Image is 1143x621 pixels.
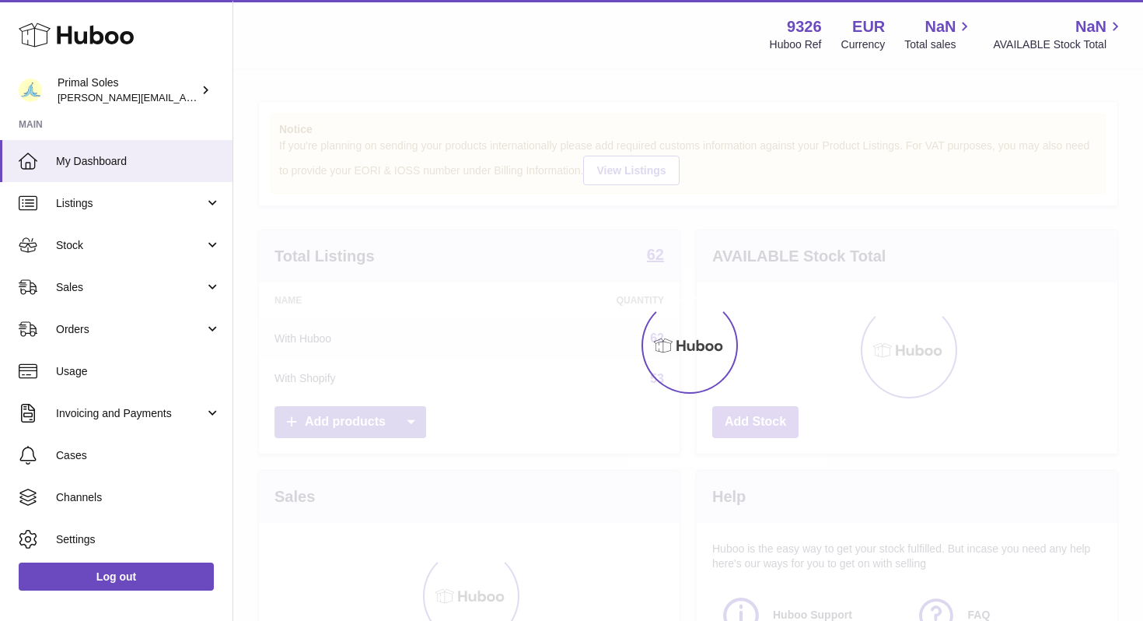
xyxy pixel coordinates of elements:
span: Orders [56,322,204,337]
strong: 9326 [787,16,822,37]
span: Usage [56,364,221,379]
span: Sales [56,280,204,295]
span: Total sales [904,37,973,52]
span: Stock [56,238,204,253]
span: NaN [1075,16,1106,37]
a: NaN Total sales [904,16,973,52]
a: Log out [19,563,214,591]
span: NaN [925,16,956,37]
span: Settings [56,532,221,547]
div: Huboo Ref [770,37,822,52]
span: My Dashboard [56,154,221,169]
div: Primal Soles [58,75,197,105]
span: Listings [56,196,204,211]
span: Invoicing and Payments [56,406,204,421]
div: Currency [841,37,886,52]
span: Channels [56,490,221,505]
span: [PERSON_NAME][EMAIL_ADDRESS][DOMAIN_NAME] [58,91,312,103]
span: AVAILABLE Stock Total [993,37,1124,52]
a: NaN AVAILABLE Stock Total [993,16,1124,52]
img: david@primalsoles.com [19,79,42,102]
span: Cases [56,448,221,463]
strong: EUR [852,16,885,37]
